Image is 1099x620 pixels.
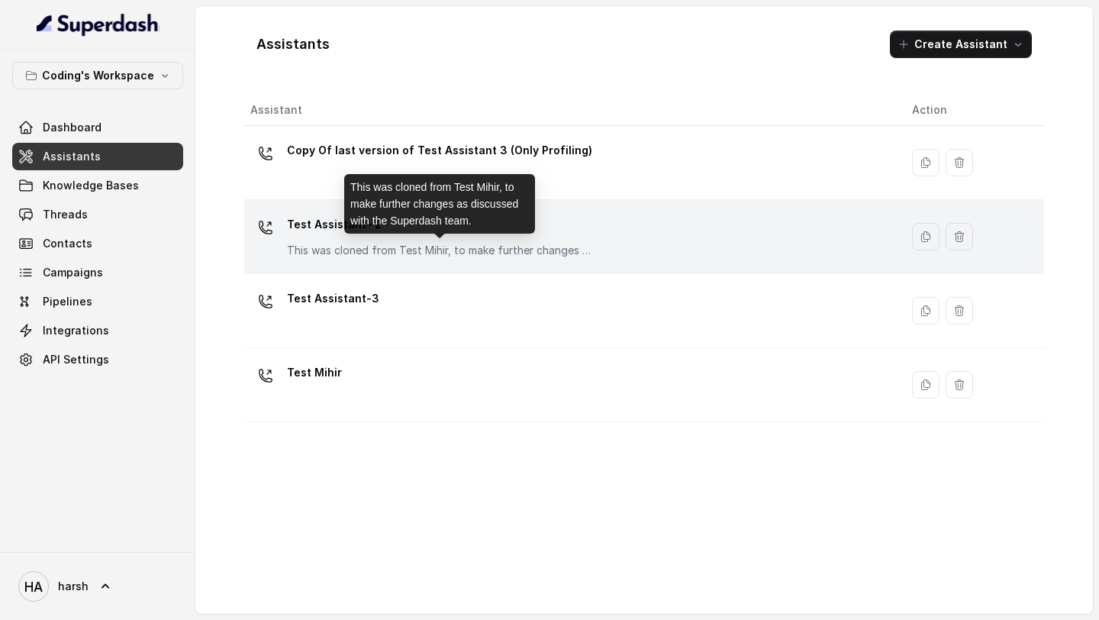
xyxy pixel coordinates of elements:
a: Assistants [12,143,183,170]
th: Action [900,95,1044,126]
a: Threads [12,201,183,228]
p: Test Assistant- 2 [287,212,592,237]
h1: Assistants [256,32,330,57]
span: Campaigns [43,265,103,280]
a: Integrations [12,317,183,344]
th: Assistant [244,95,900,126]
div: This was cloned from Test Mihir, to make further changes as discussed with the Superdash team. [344,174,535,234]
a: harsh [12,565,183,608]
p: Test Assistant-3 [287,286,379,311]
p: Test Mihir [287,360,342,385]
span: Integrations [43,323,109,338]
span: API Settings [43,352,109,367]
span: Threads [43,207,88,222]
span: Pipelines [43,294,92,309]
text: HA [24,579,43,595]
img: light.svg [37,12,160,37]
p: Coding's Workspace [42,66,154,85]
span: Contacts [43,236,92,251]
a: Dashboard [12,114,183,141]
span: Assistants [43,149,101,164]
a: Pipelines [12,288,183,315]
button: Coding's Workspace [12,62,183,89]
a: Contacts [12,230,183,257]
span: Knowledge Bases [43,178,139,193]
a: Knowledge Bases [12,172,183,199]
p: This was cloned from Test Mihir, to make further changes as discussed with the Superdash team. [287,243,592,258]
a: Campaigns [12,259,183,286]
button: Create Assistant [890,31,1032,58]
a: API Settings [12,346,183,373]
span: harsh [58,579,89,594]
p: Copy Of last version of Test Assistant 3 (Only Profiling) [287,138,592,163]
span: Dashboard [43,120,102,135]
